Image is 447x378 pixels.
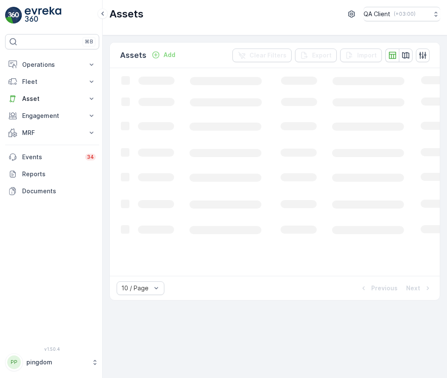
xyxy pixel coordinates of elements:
[371,284,398,292] p: Previous
[394,11,415,17] p: ( +03:00 )
[5,166,99,183] a: Reports
[163,51,175,59] p: Add
[22,129,82,137] p: MRF
[5,7,22,24] img: logo
[364,7,440,21] button: QA Client(+03:00)
[357,51,377,60] p: Import
[109,7,143,21] p: Assets
[405,283,433,293] button: Next
[5,353,99,371] button: PPpingdom
[22,170,96,178] p: Reports
[5,56,99,73] button: Operations
[340,49,382,62] button: Import
[5,346,99,352] span: v 1.50.4
[25,7,61,24] img: logo_light-DOdMpM7g.png
[5,90,99,107] button: Asset
[148,50,179,60] button: Add
[364,10,390,18] p: QA Client
[87,154,94,160] p: 34
[5,149,99,166] a: Events34
[295,49,337,62] button: Export
[358,283,398,293] button: Previous
[22,187,96,195] p: Documents
[7,355,21,369] div: PP
[312,51,332,60] p: Export
[120,49,146,61] p: Assets
[5,183,99,200] a: Documents
[22,94,82,103] p: Asset
[5,73,99,90] button: Fleet
[5,124,99,141] button: MRF
[232,49,292,62] button: Clear Filters
[85,38,93,45] p: ⌘B
[22,60,82,69] p: Operations
[5,107,99,124] button: Engagement
[406,284,420,292] p: Next
[22,112,82,120] p: Engagement
[249,51,287,60] p: Clear Filters
[22,77,82,86] p: Fleet
[26,358,87,367] p: pingdom
[22,153,80,161] p: Events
